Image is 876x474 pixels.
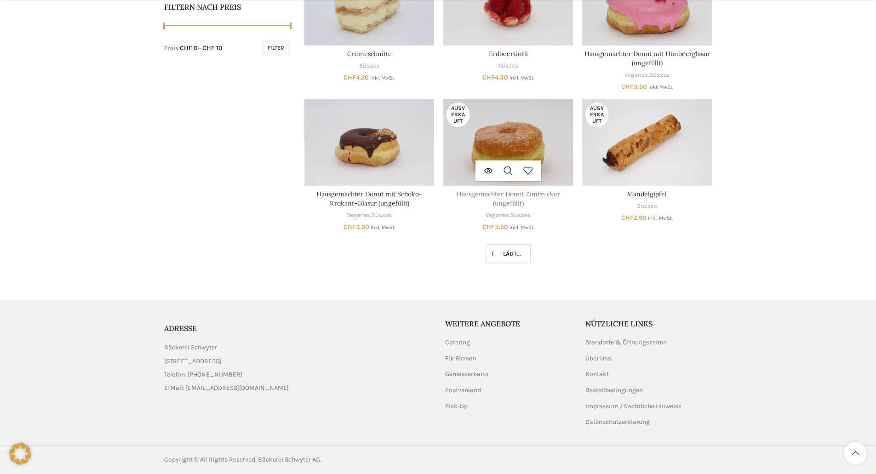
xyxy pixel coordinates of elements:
[371,224,395,230] small: inkl. MwSt.
[304,211,434,220] div: ,
[585,402,682,411] a: Impressum / Rechtliche Hinweise
[486,211,509,220] a: Veganes
[457,190,560,207] a: Hausgemachter Donut Zimtzucker (ungefüllt)
[443,99,573,186] a: Hausgemachter Donut Zimtzucker (ungefüllt)
[344,74,369,81] bdi: 4.20
[585,338,668,347] a: Standorte & Öffnungszeiten
[649,71,670,80] a: Süsses
[621,83,647,91] bdi: 3.50
[347,50,392,58] a: Cremeschnitte
[344,223,356,231] span: CHF
[445,370,489,379] a: Geniesserkarte
[582,99,712,186] a: Mandelgipfel
[489,50,528,58] a: Erdbeertörtli
[621,214,647,222] bdi: 2.90
[648,84,673,90] small: inkl. MwSt.
[510,224,534,230] small: inkl. MwSt.
[582,71,712,80] div: ,
[370,75,395,81] small: inkl. MwSt.
[624,71,648,80] a: Veganes
[585,386,644,395] a: Bestellbedingungen
[585,417,651,427] a: Datenschutzerklärung
[637,202,657,211] a: Süsses
[445,354,477,363] a: Für Firmen
[648,215,673,221] small: inkl. MwSt.
[164,356,221,366] span: [STREET_ADDRESS]
[445,338,471,347] a: Catering
[164,44,223,53] div: Preis: —
[359,62,379,70] a: Süsses
[344,223,369,231] bdi: 3.50
[372,211,392,220] a: Süsses
[164,370,431,380] a: List item link
[621,214,634,222] span: CHF
[164,343,217,353] span: Bäckerei Schwyter
[445,319,572,329] h5: Weitere Angebote
[482,74,508,81] bdi: 4.30
[261,40,291,56] button: Filter
[164,383,431,393] a: List item link
[585,354,612,363] a: Über Uns
[447,103,469,127] span: Ausverkauft
[510,211,531,220] a: Süsses
[164,324,197,333] span: ADRESSE
[482,223,495,231] span: CHF
[304,99,434,186] a: Hausgemachter Donut mit Schoko-Krokant-Glasur (ungefüllt)
[482,74,495,81] span: CHF
[164,455,434,465] div: Copyright © All Rights Reserved. Bäckerei Schwyter AG.
[316,190,422,207] a: Hausgemachter Donut mit Schoko-Krokant-Glasur (ungefüllt)
[180,44,198,52] span: CHF 0
[584,50,710,67] a: Hausgemachter Donut mit Himbeerglasur (ungefüllt)
[347,211,370,220] a: Veganes
[344,74,356,81] span: CHF
[443,211,573,220] div: ,
[510,75,534,81] small: inkl. MwSt.
[479,160,498,181] a: Lese mehr über „Hausgemachter Donut Zimtzucker (ungefüllt)“
[445,386,482,395] a: Postversand
[482,223,508,231] bdi: 3.50
[844,442,867,465] a: Scroll to top button
[498,160,518,181] a: Schnellansicht
[627,190,667,198] a: Mandelgipfel
[498,62,518,70] a: Süsses
[445,402,469,411] a: Pick-Up
[202,44,223,52] span: CHF 10
[496,250,521,257] span: Lädt...
[621,83,634,91] span: CHF
[164,2,291,12] h5: Filtern nach Preis
[585,319,712,329] h5: Nützliche Links
[585,103,608,127] span: Ausverkauft
[585,370,610,379] a: Kontakt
